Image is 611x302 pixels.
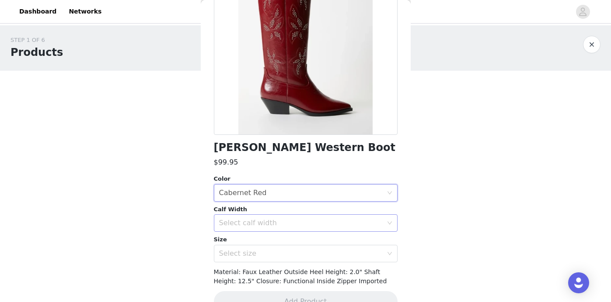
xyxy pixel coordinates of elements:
i: icon: down [387,251,392,257]
div: Select calf width [219,219,383,227]
div: STEP 1 OF 6 [10,36,63,45]
div: Size [214,235,398,244]
h1: [PERSON_NAME] Western Boot [214,142,395,154]
div: Cabernet Red [219,185,267,201]
a: Networks [63,2,107,21]
span: Material: Faux Leather Outside Heel Height: 2.0" Shaft Height: 12.5" Closure: Functional Inside Z... [214,268,387,285]
i: icon: down [387,220,392,226]
div: Open Intercom Messenger [568,272,589,293]
a: Dashboard [14,2,62,21]
div: Calf Width [214,205,398,214]
h1: Products [10,45,63,60]
div: Select size [219,249,383,258]
div: Color [214,175,398,183]
h3: $99.95 [214,157,238,168]
div: avatar [579,5,587,19]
